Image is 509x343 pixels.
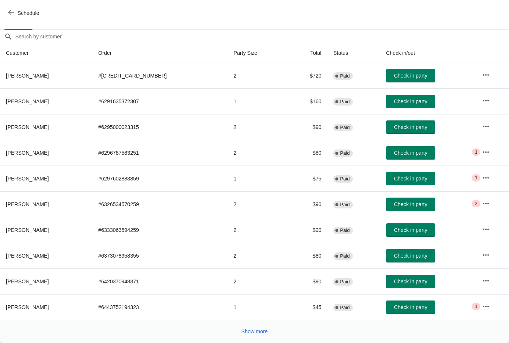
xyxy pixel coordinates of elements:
button: Check in party [386,120,435,134]
span: 1 [475,149,477,155]
td: 1 [228,166,288,191]
td: $45 [288,294,327,320]
td: # 6326534570259 [92,191,228,217]
button: Check in party [386,146,435,160]
td: $90 [288,191,327,217]
button: Check in party [386,300,435,314]
td: $720 [288,63,327,88]
span: Check in party [394,253,427,259]
th: Status [327,43,380,63]
td: 2 [228,114,288,140]
td: 2 [228,268,288,294]
td: # 6443752194323 [92,294,228,320]
span: [PERSON_NAME] [6,98,49,104]
td: # 6333063594259 [92,217,228,243]
span: Paid [340,202,350,208]
button: Check in party [386,95,435,108]
span: Check in party [394,176,427,182]
span: Check in party [394,279,427,284]
td: # 6296787583251 [92,140,228,166]
span: Check in party [394,124,427,130]
td: $80 [288,243,327,268]
span: Show more [241,328,268,334]
td: $80 [288,140,327,166]
span: Paid [340,305,350,311]
span: Paid [340,253,350,259]
span: [PERSON_NAME] [6,124,49,130]
td: $75 [288,166,327,191]
button: Check in party [386,275,435,288]
td: $160 [288,88,327,114]
button: Check in party [386,223,435,237]
td: 2 [228,191,288,217]
button: Show more [238,325,271,338]
span: [PERSON_NAME] [6,73,49,79]
td: 2 [228,243,288,268]
span: Check in party [394,227,427,233]
td: # 6295000023315 [92,114,228,140]
td: # 6420370948371 [92,268,228,294]
th: Total [288,43,327,63]
th: Party Size [228,43,288,63]
span: [PERSON_NAME] [6,201,49,207]
td: $90 [288,114,327,140]
span: [PERSON_NAME] [6,176,49,182]
th: Order [92,43,228,63]
button: Check in party [386,249,435,262]
td: $90 [288,268,327,294]
button: Check in party [386,172,435,185]
span: [PERSON_NAME] [6,150,49,156]
span: Check in party [394,201,427,207]
span: [PERSON_NAME] [6,304,49,310]
span: Paid [340,227,350,233]
span: Paid [340,125,350,130]
td: # 6297602883859 [92,166,228,191]
span: 1 [475,175,477,181]
button: Check in party [386,198,435,211]
span: Schedule [18,10,39,16]
span: 1 [475,303,477,309]
span: Check in party [394,304,427,310]
button: Check in party [386,69,435,82]
td: 2 [228,217,288,243]
span: Paid [340,73,350,79]
span: Paid [340,279,350,285]
td: # 6291635372307 [92,88,228,114]
td: # [CREDIT_CARD_NUMBER] [92,63,228,88]
span: Check in party [394,98,427,104]
span: Check in party [394,73,427,79]
span: Paid [340,176,350,182]
button: Schedule [4,6,45,20]
span: [PERSON_NAME] [6,227,49,233]
td: $90 [288,217,327,243]
span: Paid [340,99,350,105]
td: 1 [228,294,288,320]
td: # 6373078958355 [92,243,228,268]
span: [PERSON_NAME] [6,279,49,284]
input: Search by customer [15,30,509,43]
th: Check in/out [380,43,476,63]
td: 2 [228,140,288,166]
span: Paid [340,150,350,156]
td: 1 [228,88,288,114]
span: [PERSON_NAME] [6,253,49,259]
span: 2 [475,201,477,207]
span: Check in party [394,150,427,156]
td: 2 [228,63,288,88]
